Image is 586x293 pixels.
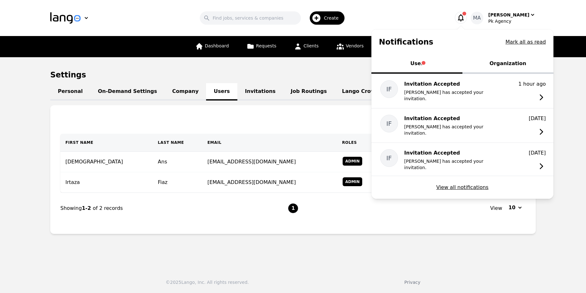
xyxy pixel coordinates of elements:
[371,55,553,74] div: Tabs
[404,115,505,122] p: Invitation Accepted
[166,279,249,285] div: © 2025 Lango, Inc. All rights reserved.
[192,36,233,57] a: Dashboard
[90,83,165,101] a: On-Demand Settings
[153,134,202,152] th: Last Name
[404,280,420,285] a: Privacy
[509,204,516,211] span: 10
[283,83,334,101] a: Job Routings
[346,43,363,48] span: Vendors
[386,119,392,128] span: IF
[237,83,283,101] a: Invitations
[404,89,505,102] p: [PERSON_NAME] has accepted your invitation.
[436,184,488,191] button: View all notifications
[529,115,546,121] time: [DATE]
[60,134,153,152] th: First Name
[404,80,505,88] p: Invitation Accepted
[202,172,337,193] td: [EMAIL_ADDRESS][DOMAIN_NAME]
[386,154,392,162] span: IF
[324,15,343,21] span: Create
[337,134,379,152] th: Roles
[60,193,526,224] nav: Page navigation
[290,36,322,57] a: Clients
[488,12,529,18] div: [PERSON_NAME]
[50,70,536,80] h1: Settings
[334,83,387,101] a: Lango Crowd
[505,203,526,213] button: 10
[256,43,276,48] span: Requests
[371,55,462,74] button: User
[153,152,202,172] td: Ans
[82,205,93,211] span: 1-2
[343,177,362,186] span: Admin
[202,134,337,152] th: Email
[518,81,546,87] time: 1 hour ago
[343,157,362,166] span: Admin
[386,85,392,94] span: IF
[205,43,229,48] span: Dashboard
[505,38,546,46] button: Mark all as read
[462,55,553,74] button: Organization
[379,37,433,47] h1: Notifications
[165,83,206,101] a: Company
[200,11,301,25] input: Find jobs, services & companies
[404,124,505,136] p: [PERSON_NAME] has accepted your invitation.
[490,204,502,212] span: View
[529,150,546,156] time: [DATE]
[473,14,481,22] span: MA
[50,12,81,24] img: Logo
[153,172,202,193] td: Fiaz
[202,152,337,172] td: [EMAIL_ADDRESS][DOMAIN_NAME]
[404,158,505,171] p: [PERSON_NAME] has accepted your invitation.
[60,152,153,172] td: [DEMOGRAPHIC_DATA]
[404,149,505,157] p: Invitation Accepted
[488,18,536,24] div: Pk Agency
[303,43,319,48] span: Clients
[50,83,90,101] a: Personal
[301,9,349,27] button: Create
[333,36,367,57] a: Vendors
[243,36,280,57] a: Requests
[60,204,288,212] div: Showing of 2 records
[471,12,536,24] button: MA[PERSON_NAME]Pk Agency
[60,172,153,193] td: Irtaza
